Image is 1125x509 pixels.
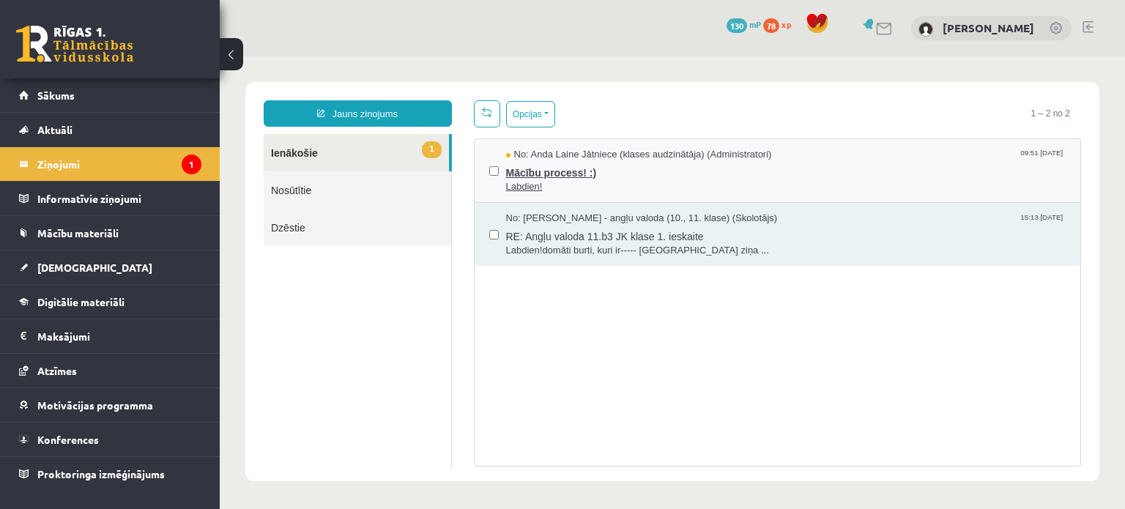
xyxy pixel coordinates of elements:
legend: Maksājumi [37,319,201,353]
a: Jauns ziņojums [44,44,232,70]
a: Digitālie materiāli [19,285,201,319]
span: Atzīmes [37,364,77,377]
a: [PERSON_NAME] [943,21,1034,35]
span: Motivācijas programma [37,398,153,412]
a: Konferences [19,423,201,456]
a: Proktoringa izmēģinājums [19,457,201,491]
span: Labdien!domāti burti, kuri ir----- [GEOGRAPHIC_DATA] ziņa ... [286,187,847,201]
a: Maksājumi [19,319,201,353]
a: No: Anda Laine Jātniece (klases audzinātāja) (Administratori) 09:51 [DATE] Mācību process! :) Lab... [286,92,847,137]
span: mP [749,18,761,30]
span: RE: Angļu valoda 11.b3 JK klase 1. ieskaite [286,169,847,187]
span: 09:51 [DATE] [798,92,846,103]
span: [DEMOGRAPHIC_DATA] [37,261,152,274]
img: Sofija Spure [918,22,933,37]
span: Sākums [37,89,75,102]
span: Proktoringa izmēģinājums [37,467,165,480]
a: Atzīmes [19,354,201,387]
span: 1 [202,85,221,102]
a: 78 xp [763,18,798,30]
a: Mācību materiāli [19,216,201,250]
a: 1Ienākošie [44,78,229,115]
a: Nosūtītie [44,115,231,152]
span: Aktuāli [37,123,73,136]
a: No: [PERSON_NAME] - angļu valoda (10., 11. klase) (Skolotājs) 15:13 [DATE] RE: Angļu valoda 11.b3... [286,155,847,201]
span: No: [PERSON_NAME] - angļu valoda (10., 11. klase) (Skolotājs) [286,155,558,169]
span: Digitālie materiāli [37,295,125,308]
span: 78 [763,18,779,33]
span: No: Anda Laine Jātniece (klases audzinātāja) (Administratori) [286,92,552,105]
a: Ziņojumi1 [19,147,201,181]
i: 1 [182,155,201,174]
legend: Informatīvie ziņojumi [37,182,201,215]
span: Konferences [37,433,99,446]
a: 130 mP [727,18,761,30]
span: Labdien! [286,124,847,138]
a: Motivācijas programma [19,388,201,422]
span: 15:13 [DATE] [798,155,846,166]
a: Sākums [19,78,201,112]
a: Informatīvie ziņojumi [19,182,201,215]
a: Dzēstie [44,152,231,190]
span: 130 [727,18,747,33]
button: Opcijas [286,45,335,71]
a: Aktuāli [19,113,201,146]
span: Mācību materiāli [37,226,119,239]
legend: Ziņojumi [37,147,201,181]
span: 1 – 2 no 2 [801,44,861,70]
a: Rīgas 1. Tālmācības vidusskola [16,26,133,62]
a: [DEMOGRAPHIC_DATA] [19,250,201,284]
span: xp [781,18,791,30]
span: Mācību process! :) [286,105,847,124]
